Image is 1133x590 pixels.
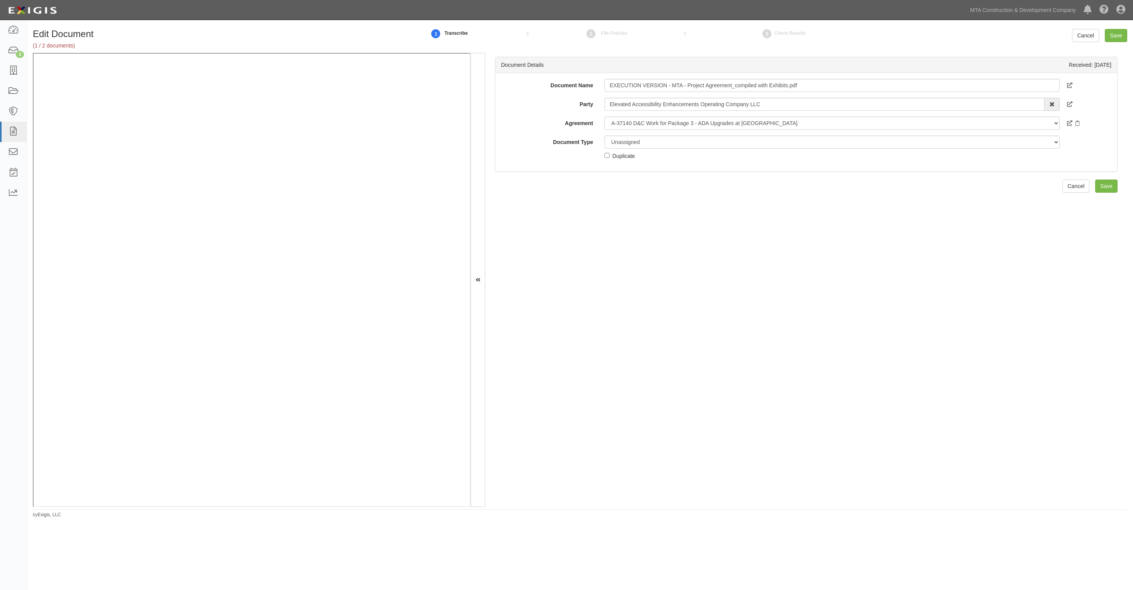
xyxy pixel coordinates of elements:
[1067,81,1072,89] a: View
[612,151,635,160] div: Duplicate
[495,136,599,146] label: Document Type
[33,512,61,518] small: by
[16,51,24,58] div: 3
[1099,5,1109,15] i: Help Center - Complianz
[1067,100,1072,108] a: Open Party
[761,25,773,42] a: Check Results
[1072,29,1099,42] a: Cancel
[585,29,597,39] strong: 2
[966,2,1080,18] a: MTA Construction & Development Company
[444,31,467,36] small: Transcribe
[495,117,599,127] label: Agreement
[761,29,773,39] strong: 3
[1075,119,1080,127] a: Requirement set details
[774,31,806,36] small: Check Results
[1062,180,1089,193] a: Cancel
[33,43,390,49] h5: (1 / 2 documents)
[33,29,390,39] h1: Edit Document
[1067,119,1072,127] a: Open agreement
[1069,61,1111,69] div: Received: [DATE]
[1095,180,1118,193] input: Save
[601,31,628,36] small: File Policies
[501,61,544,69] div: Document Details
[1105,29,1127,42] input: Save
[605,153,610,158] input: Duplicate
[38,512,61,517] a: Exigis, LLC
[6,3,59,17] img: Logo
[430,29,442,39] strong: 1
[495,98,599,108] label: Party
[430,25,442,42] a: 1
[495,79,599,89] label: Document Name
